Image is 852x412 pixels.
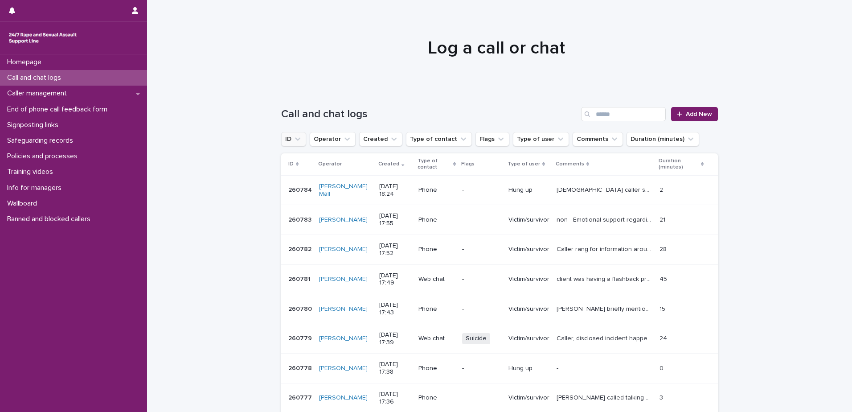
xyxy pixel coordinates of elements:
[462,394,501,402] p: -
[581,107,666,121] input: Search
[659,185,665,194] p: 2
[659,156,699,173] p: Duration (minutes)
[627,132,699,146] button: Duration (minutes)
[319,394,368,402] a: [PERSON_NAME]
[418,276,455,283] p: Web chat
[659,363,665,372] p: 0
[659,304,667,313] p: 15
[508,276,549,283] p: Victim/survivor
[462,333,490,344] span: Suicide
[462,216,501,224] p: -
[379,301,411,317] p: [DATE] 17:43
[659,392,665,402] p: 3
[4,184,69,192] p: Info for managers
[659,333,669,342] p: 24
[573,132,623,146] button: Comments
[557,333,654,342] p: Caller, disclosed incident happened abroad, talked about impact & how they feel, suicidal feeling...
[288,244,313,253] p: 260782
[557,392,654,402] p: Debbie called talking about her issues with local RCC, she stated she felt unwell to continue the...
[378,159,399,169] p: Created
[462,365,501,372] p: -
[379,242,411,257] p: [DATE] 17:52
[557,185,654,194] p: Male caller said it was first time ringing us. Voice sounded distant and was moving before call g...
[418,186,455,194] p: Phone
[281,354,718,383] tr: 260778260778 [PERSON_NAME] [DATE] 17:38Phone-Hung up-- 00
[556,159,584,169] p: Comments
[278,37,715,59] h1: Log a call or chat
[557,214,654,224] p: non - Emotional support regarding historic rape, explored feelings, support network and grounding...
[557,274,654,283] p: client was having a flashback provided emotional support during flashback and grounding technique...
[310,132,356,146] button: Operator
[288,363,314,372] p: 260778
[281,132,306,146] button: ID
[508,365,549,372] p: Hung up
[281,205,718,235] tr: 260783260783 [PERSON_NAME] [DATE] 17:55Phone-Victim/survivornon - Emotional support regarding his...
[319,183,372,198] a: [PERSON_NAME] Mall
[4,199,44,208] p: Wallboard
[319,276,368,283] a: [PERSON_NAME]
[379,331,411,346] p: [DATE] 17:39
[557,363,560,372] p: -
[4,168,60,176] p: Training videos
[288,392,314,402] p: 260777
[4,58,49,66] p: Homepage
[462,246,501,253] p: -
[281,294,718,324] tr: 260780260780 [PERSON_NAME] [DATE] 17:43Phone-Victim/survivor[PERSON_NAME] briefly mentioned someo...
[462,305,501,313] p: -
[659,214,667,224] p: 21
[288,185,314,194] p: 260784
[418,305,455,313] p: Phone
[379,272,411,287] p: [DATE] 17:49
[513,132,569,146] button: Type of user
[461,159,475,169] p: Flags
[379,183,411,198] p: [DATE] 18:24
[4,105,115,114] p: End of phone call feedback form
[686,111,712,117] span: Add New
[319,305,368,313] a: [PERSON_NAME]
[288,159,294,169] p: ID
[508,246,549,253] p: Victim/survivor
[319,365,368,372] a: [PERSON_NAME]
[418,365,455,372] p: Phone
[288,333,314,342] p: 260779
[508,216,549,224] p: Victim/survivor
[4,74,68,82] p: Call and chat logs
[7,29,78,47] img: rhQMoQhaT3yELyF149Cw
[319,335,368,342] a: [PERSON_NAME]
[462,186,501,194] p: -
[359,132,402,146] button: Created
[508,305,549,313] p: Victim/survivor
[671,107,718,121] a: Add New
[508,159,540,169] p: Type of user
[379,391,411,406] p: [DATE] 17:36
[318,159,342,169] p: Operator
[281,235,718,264] tr: 260782260782 [PERSON_NAME] [DATE] 17:52Phone-Victim/survivorCaller rang for information around be...
[379,212,411,227] p: [DATE] 17:55
[281,324,718,354] tr: 260779260779 [PERSON_NAME] [DATE] 17:39Web chatSuicideVictim/survivorCaller, disclosed incident h...
[659,274,669,283] p: 45
[288,304,314,313] p: 260780
[462,276,501,283] p: -
[4,215,98,223] p: Banned and blocked callers
[4,152,85,161] p: Policies and processes
[4,121,66,129] p: Signposting links
[319,216,368,224] a: [PERSON_NAME]
[418,156,451,173] p: Type of contact
[319,246,368,253] a: [PERSON_NAME]
[475,132,509,146] button: Flags
[281,108,578,121] h1: Call and chat logs
[557,304,654,313] p: Caller briefly mentioned someone hurting them. The line was very unclear and couldn't hear them f...
[4,136,80,145] p: Safeguarding records
[418,216,455,224] p: Phone
[418,335,455,342] p: Web chat
[281,175,718,205] tr: 260784260784 [PERSON_NAME] Mall [DATE] 18:24Phone-Hung up[DEMOGRAPHIC_DATA] caller said it was fi...
[281,264,718,294] tr: 260781260781 [PERSON_NAME] [DATE] 17:49Web chat-Victim/survivorclient was having a flashback prov...
[288,274,312,283] p: 260781
[508,335,549,342] p: Victim/survivor
[418,394,455,402] p: Phone
[508,186,549,194] p: Hung up
[406,132,472,146] button: Type of contact
[4,89,74,98] p: Caller management
[418,246,455,253] p: Phone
